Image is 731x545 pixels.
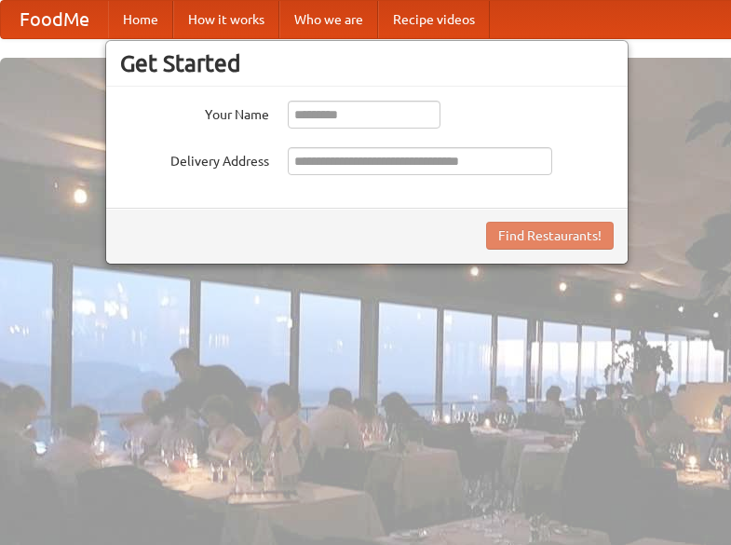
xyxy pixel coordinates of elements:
[173,1,279,38] a: How it works
[279,1,378,38] a: Who we are
[378,1,490,38] a: Recipe videos
[120,147,269,170] label: Delivery Address
[120,49,614,77] h3: Get Started
[120,101,269,124] label: Your Name
[486,222,614,250] button: Find Restaurants!
[108,1,173,38] a: Home
[1,1,108,38] a: FoodMe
